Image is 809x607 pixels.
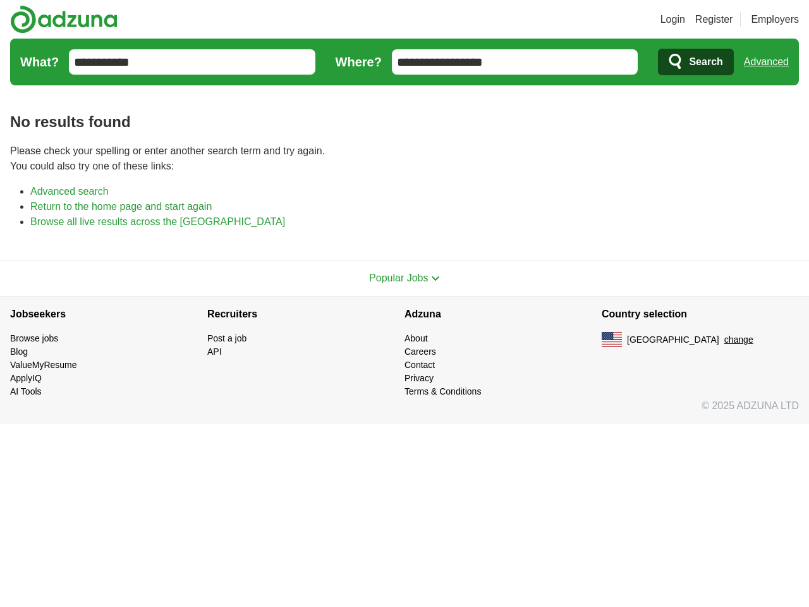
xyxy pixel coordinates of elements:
[10,360,77,370] a: ValueMyResume
[404,373,434,383] a: Privacy
[207,346,222,357] a: API
[658,49,733,75] button: Search
[10,111,799,133] h1: No results found
[30,216,285,227] a: Browse all live results across the [GEOGRAPHIC_DATA]
[20,52,59,71] label: What?
[602,332,622,347] img: US flag
[689,49,722,75] span: Search
[30,201,212,212] a: Return to the home page and start again
[404,386,481,396] a: Terms & Conditions
[207,333,246,343] a: Post a job
[724,333,753,346] button: change
[744,49,789,75] a: Advanced
[660,12,685,27] a: Login
[602,297,799,332] h4: Country selection
[695,12,733,27] a: Register
[627,333,719,346] span: [GEOGRAPHIC_DATA]
[30,186,109,197] a: Advanced search
[369,273,428,283] span: Popular Jobs
[10,144,799,174] p: Please check your spelling or enter another search term and try again. You could also try one of ...
[336,52,382,71] label: Where?
[10,5,118,34] img: Adzuna logo
[404,333,428,343] a: About
[10,333,58,343] a: Browse jobs
[431,276,440,281] img: toggle icon
[10,373,42,383] a: ApplyIQ
[404,360,435,370] a: Contact
[404,346,436,357] a: Careers
[10,386,42,396] a: AI Tools
[751,12,799,27] a: Employers
[10,346,28,357] a: Blog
